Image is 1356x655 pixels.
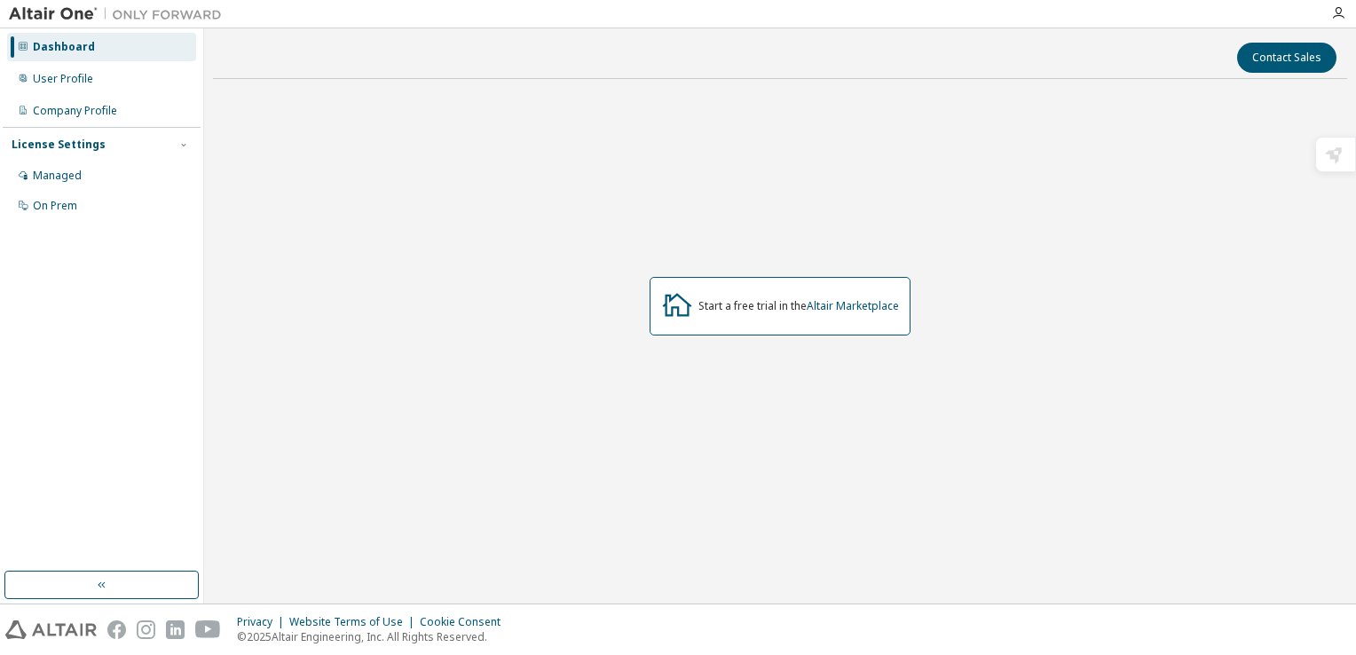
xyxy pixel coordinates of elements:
[33,169,82,183] div: Managed
[166,620,185,639] img: linkedin.svg
[33,40,95,54] div: Dashboard
[289,615,420,629] div: Website Terms of Use
[5,620,97,639] img: altair_logo.svg
[107,620,126,639] img: facebook.svg
[33,104,117,118] div: Company Profile
[9,5,231,23] img: Altair One
[12,138,106,152] div: License Settings
[33,199,77,213] div: On Prem
[33,72,93,86] div: User Profile
[237,629,511,644] p: © 2025 Altair Engineering, Inc. All Rights Reserved.
[137,620,155,639] img: instagram.svg
[420,615,511,629] div: Cookie Consent
[1237,43,1336,73] button: Contact Sales
[195,620,221,639] img: youtube.svg
[807,298,899,313] a: Altair Marketplace
[698,299,899,313] div: Start a free trial in the
[237,615,289,629] div: Privacy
